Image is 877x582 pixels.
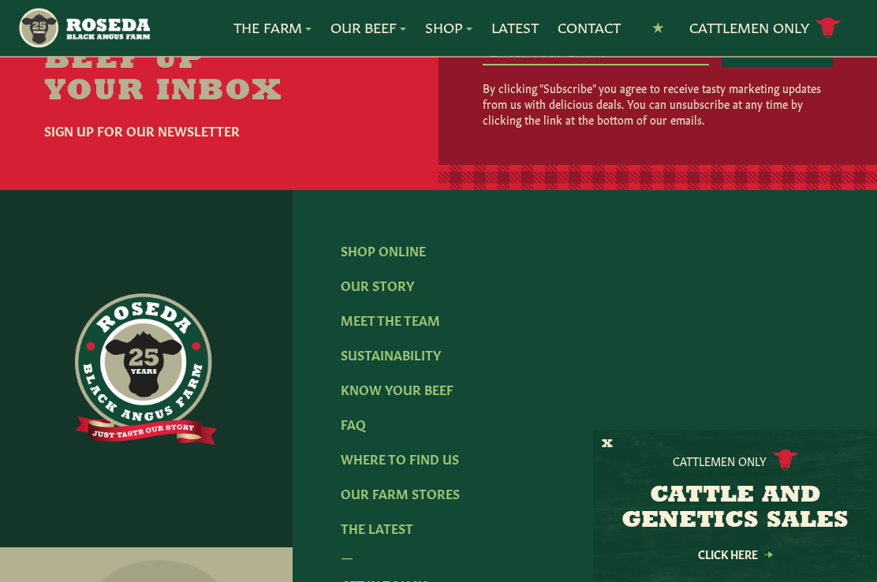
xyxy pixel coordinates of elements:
a: Meet The Team [341,311,440,328]
a: The Farm [233,17,312,38]
button: X [602,436,613,453]
div: — [341,547,828,565]
a: Where To Find Us [341,450,459,467]
p: Cattlemen Only [673,453,767,468]
a: Sustainability [341,345,441,363]
a: Our Beef [330,17,406,38]
a: Shop Online [341,241,426,259]
a: FAQ [341,415,366,432]
h2: Beef Up Your Inbox [44,45,395,108]
a: Our Story [341,276,414,293]
a: Latest [491,17,539,38]
img: cattle-icon.svg [773,450,798,471]
img: https://roseda.com/wp-content/uploads/2021/06/roseda-25-full@2x.png [75,293,217,445]
a: Our Farm Stores [341,484,460,502]
a: Cattlemen Only [689,14,841,42]
a: Click Here [664,549,806,559]
a: The Latest [341,519,413,536]
h6: Sign Up For Our Newsletter [44,121,395,140]
a: Contact [558,17,621,38]
p: By clicking "Subscribe" you agree to receive tasty marketing updates from us with delicious deals... [483,80,834,127]
h3: CATTLE AND GENETICS SALES [613,483,857,534]
img: https://roseda.com/wp-content/uploads/2021/05/roseda-25-header.png [17,6,150,50]
a: Know Your Beef [341,380,453,397]
a: Shop [425,17,472,38]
